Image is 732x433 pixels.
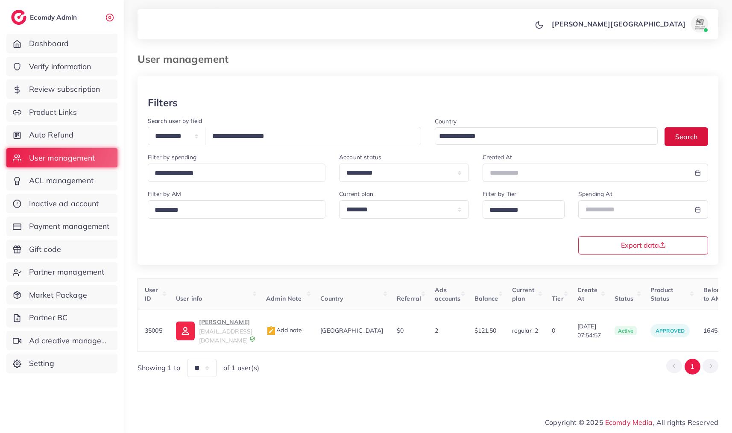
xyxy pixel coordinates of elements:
[223,363,259,373] span: of 1 user(s)
[703,286,724,302] span: Belong to AM
[6,216,117,236] a: Payment management
[435,286,460,302] span: Ads accounts
[138,363,180,373] span: Showing 1 to
[29,335,111,346] span: Ad creative management
[552,295,564,302] span: Tier
[6,308,117,328] a: Partner BC
[474,327,497,334] span: $121.50
[577,286,597,302] span: Create At
[615,326,637,336] span: active
[666,359,718,374] ul: Pagination
[547,15,712,32] a: [PERSON_NAME][GEOGRAPHIC_DATA]avatar
[29,84,100,95] span: Review subscription
[29,266,105,278] span: Partner management
[685,359,700,374] button: Go to page 1
[29,107,77,118] span: Product Links
[512,327,538,334] span: regular_2
[6,34,117,53] a: Dashboard
[11,10,26,25] img: logo
[435,117,457,126] label: Country
[199,317,252,327] p: [PERSON_NAME]
[29,129,74,140] span: Auto Refund
[29,38,69,49] span: Dashboard
[653,417,718,427] span: , All rights Reserved
[152,204,314,217] input: Search for option
[703,327,721,334] span: 16454
[552,19,685,29] p: [PERSON_NAME][GEOGRAPHIC_DATA]
[6,354,117,373] a: Setting
[6,171,117,190] a: ACL management
[11,10,79,25] a: logoEcomdy Admin
[6,240,117,259] a: Gift code
[148,117,202,125] label: Search user by field
[320,327,383,334] span: [GEOGRAPHIC_DATA]
[339,153,381,161] label: Account status
[29,152,95,164] span: User management
[138,53,235,65] h3: User management
[266,326,302,334] span: Add note
[397,327,404,334] span: $0
[30,13,79,21] h2: Ecomdy Admin
[29,290,87,301] span: Market Package
[691,15,708,32] img: avatar
[397,295,421,302] span: Referral
[435,327,438,334] span: 2
[145,327,162,334] span: 35005
[199,328,252,344] span: [EMAIL_ADDRESS][DOMAIN_NAME]
[29,198,99,209] span: Inactive ad account
[665,127,708,146] button: Search
[148,97,178,109] h3: Filters
[656,328,685,334] span: approved
[148,200,325,219] div: Search for option
[6,79,117,99] a: Review subscription
[483,200,565,219] div: Search for option
[6,102,117,122] a: Product Links
[650,286,673,302] span: Product Status
[552,327,555,334] span: 0
[29,312,68,323] span: Partner BC
[483,153,512,161] label: Created At
[6,148,117,168] a: User management
[6,57,117,76] a: Verify information
[436,130,647,143] input: Search for option
[266,295,302,302] span: Admin Note
[615,295,633,302] span: Status
[176,317,252,345] a: [PERSON_NAME][EMAIL_ADDRESS][DOMAIN_NAME]
[6,285,117,305] a: Market Package
[435,127,658,145] div: Search for option
[483,190,516,198] label: Filter by Tier
[249,336,255,342] img: 9CAL8B2pu8EFxCJHYAAAAldEVYdGRhdGU6Y3JlYXRlADIwMjItMTItMDlUMDQ6NTg6MzkrMDA6MDBXSlgLAAAAJXRFWHRkYXR...
[512,286,534,302] span: Current plan
[29,221,110,232] span: Payment management
[486,204,553,217] input: Search for option
[29,244,61,255] span: Gift code
[339,190,373,198] label: Current plan
[29,61,91,72] span: Verify information
[176,295,202,302] span: User info
[145,286,158,302] span: User ID
[621,242,666,249] span: Export data
[605,418,653,427] a: Ecomdy Media
[148,164,325,182] div: Search for option
[320,295,343,302] span: Country
[176,322,195,340] img: ic-user-info.36bf1079.svg
[6,194,117,214] a: Inactive ad account
[29,358,54,369] span: Setting
[152,167,314,180] input: Search for option
[577,322,601,339] span: [DATE] 07:54:57
[148,190,181,198] label: Filter by AM
[578,236,708,255] button: Export data
[6,331,117,351] a: Ad creative management
[148,153,196,161] label: Filter by spending
[6,262,117,282] a: Partner management
[545,417,718,427] span: Copyright © 2025
[29,175,94,186] span: ACL management
[6,125,117,145] a: Auto Refund
[266,326,276,336] img: admin_note.cdd0b510.svg
[474,295,498,302] span: Balance
[578,190,612,198] label: Spending At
